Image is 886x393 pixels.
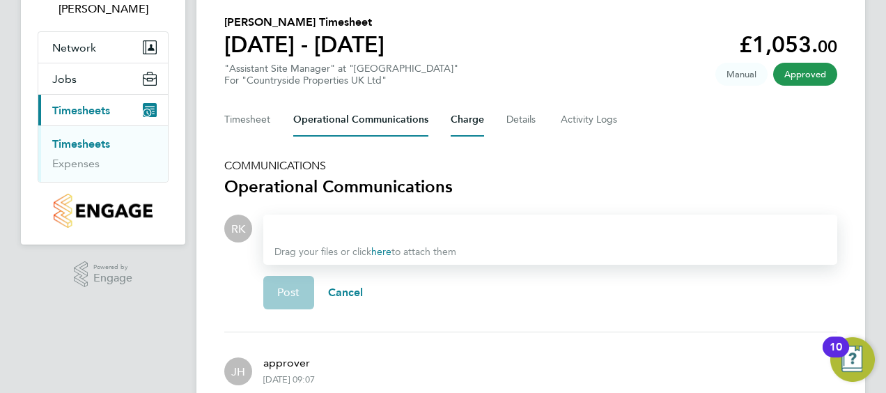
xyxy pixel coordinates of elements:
[38,194,169,228] a: Go to home page
[506,103,538,137] button: Details
[224,75,458,86] div: For "Countryside Properties UK Ltd"
[328,286,364,299] span: Cancel
[231,221,245,236] span: RK
[818,36,837,56] span: 00
[224,215,252,242] div: Rafal Koczuba
[38,1,169,17] span: Rafal Koczuba
[451,103,484,137] button: Charge
[52,157,100,170] a: Expenses
[263,374,315,385] div: [DATE] 09:07
[38,32,168,63] button: Network
[74,261,133,288] a: Powered byEngage
[54,194,152,228] img: countryside-properties-logo-retina.png
[739,31,837,58] app-decimal: £1,053.
[224,103,271,137] button: Timesheet
[93,261,132,273] span: Powered by
[38,63,168,94] button: Jobs
[52,137,110,151] a: Timesheets
[93,272,132,284] span: Engage
[38,125,168,182] div: Timesheets
[224,159,837,173] h5: COMMUNICATIONS
[38,95,168,125] button: Timesheets
[263,355,315,371] p: approver
[52,41,96,54] span: Network
[224,63,458,86] div: "Assistant Site Manager" at "[GEOGRAPHIC_DATA]"
[830,337,875,382] button: Open Resource Center, 10 new notifications
[773,63,837,86] span: This timesheet has been approved.
[314,276,378,309] button: Cancel
[224,357,252,385] div: Jess Hogan
[293,103,428,137] button: Operational Communications
[561,103,619,137] button: Activity Logs
[715,63,768,86] span: This timesheet was manually created.
[224,176,837,198] h3: Operational Communications
[224,31,384,59] h1: [DATE] - [DATE]
[231,364,245,379] span: JH
[52,72,77,86] span: Jobs
[830,347,842,365] div: 10
[224,14,384,31] h2: [PERSON_NAME] Timesheet
[52,104,110,117] span: Timesheets
[274,246,456,258] span: Drag your files or click to attach them
[371,246,391,258] a: here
